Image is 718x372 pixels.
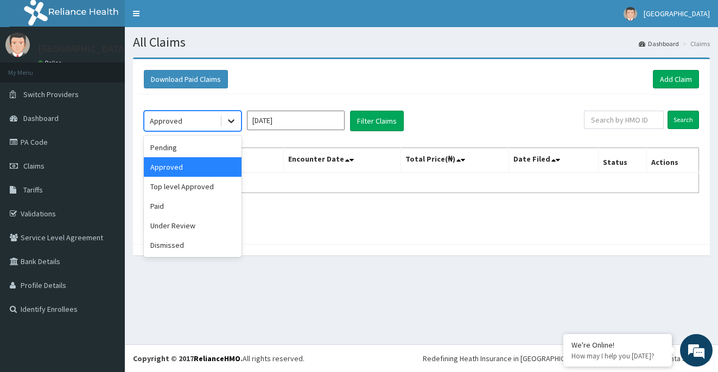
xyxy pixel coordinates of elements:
input: Select Month and Year [247,111,345,130]
p: [GEOGRAPHIC_DATA] [38,44,128,54]
div: Dismissed [144,235,242,255]
footer: All rights reserved. [125,344,718,372]
img: User Image [5,33,30,57]
a: Add Claim [653,70,699,88]
button: Download Paid Claims [144,70,228,88]
div: Top level Approved [144,177,242,196]
div: Minimize live chat window [178,5,204,31]
div: We're Online! [571,340,664,350]
button: Filter Claims [350,111,404,131]
div: Pending [144,138,242,157]
a: Online [38,59,64,67]
div: Approved [150,116,182,126]
p: How may I help you today? [571,351,664,361]
input: Search [668,111,699,129]
th: Total Price(₦) [401,148,509,173]
a: RelianceHMO [194,354,240,363]
textarea: Type your message and hit 'Enter' [5,253,207,291]
img: d_794563401_company_1708531726252_794563401 [20,54,44,81]
span: Switch Providers [23,89,79,99]
th: Status [598,148,646,173]
div: Under Review [144,216,242,235]
th: Date Filed [509,148,599,173]
div: Chat with us now [56,61,182,75]
li: Claims [680,39,710,48]
th: Encounter Date [284,148,401,173]
span: We're online! [63,115,150,225]
input: Search by HMO ID [584,111,664,129]
span: Dashboard [23,113,59,123]
img: User Image [624,7,637,21]
th: Actions [646,148,698,173]
div: Redefining Heath Insurance in [GEOGRAPHIC_DATA] using Telemedicine and Data Science! [423,353,710,364]
h1: All Claims [133,35,710,49]
div: Approved [144,157,242,177]
span: Claims [23,161,45,171]
span: Tariffs [23,185,43,195]
span: [GEOGRAPHIC_DATA] [644,9,710,18]
div: Paid [144,196,242,216]
strong: Copyright © 2017 . [133,354,243,363]
a: Dashboard [639,39,679,48]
